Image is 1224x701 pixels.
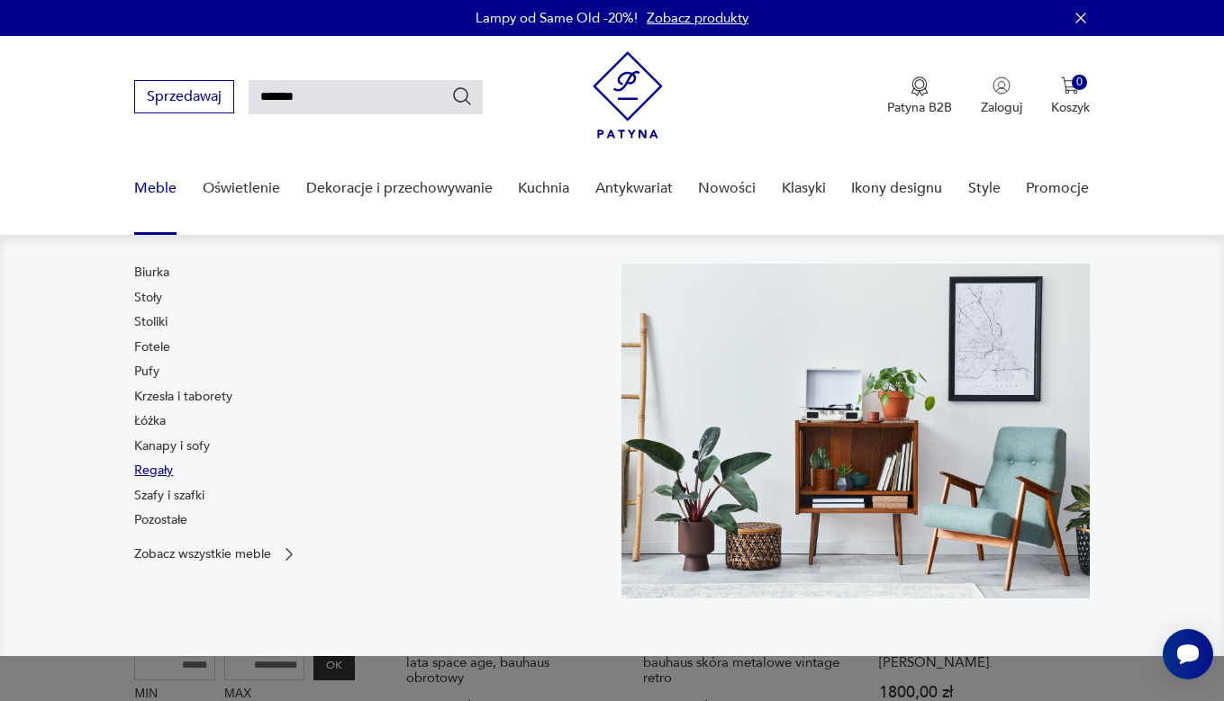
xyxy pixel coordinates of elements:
[134,264,169,282] a: Biurka
[1051,99,1090,116] p: Koszyk
[134,412,166,430] a: Łóżka
[134,437,210,455] a: Kanapy i sofy
[993,76,1011,94] img: Ikonka użytkownika
[968,154,1001,223] a: Style
[134,289,162,307] a: Stoły
[134,487,204,505] a: Szafy i szafki
[134,363,159,381] a: Pufy
[134,548,271,560] p: Zobacz wszystkie meble
[203,154,280,223] a: Oświetlenie
[1072,75,1087,90] div: 0
[134,80,234,113] button: Sprzedawaj
[134,388,232,406] a: Krzesła i taborety
[887,76,952,116] a: Ikona medaluPatyna B2B
[134,154,177,223] a: Meble
[647,9,748,27] a: Zobacz produkty
[134,313,168,331] a: Stoliki
[134,511,187,529] a: Pozostałe
[887,76,952,116] button: Patyna B2B
[451,85,473,107] button: Szukaj
[595,154,673,223] a: Antykwariat
[911,76,929,96] img: Ikona medalu
[1061,76,1079,94] img: Ikona koszyka
[134,338,170,356] a: Fotele
[476,9,638,27] p: Lampy od Same Old -20%!
[134,462,173,480] a: Regały
[1163,629,1213,679] iframe: Smartsupp widget button
[782,154,826,223] a: Klasyki
[698,154,756,223] a: Nowości
[981,76,1022,116] button: Zaloguj
[1051,76,1090,116] button: 0Koszyk
[134,92,234,104] a: Sprzedawaj
[621,264,1090,598] img: 969d9116629659dbb0bd4e745da535dc.jpg
[981,99,1022,116] p: Zaloguj
[518,154,569,223] a: Kuchnia
[1026,154,1089,223] a: Promocje
[851,154,942,223] a: Ikony designu
[593,51,663,139] img: Patyna - sklep z meblami i dekoracjami vintage
[887,99,952,116] p: Patyna B2B
[134,545,298,563] a: Zobacz wszystkie meble
[306,154,493,223] a: Dekoracje i przechowywanie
